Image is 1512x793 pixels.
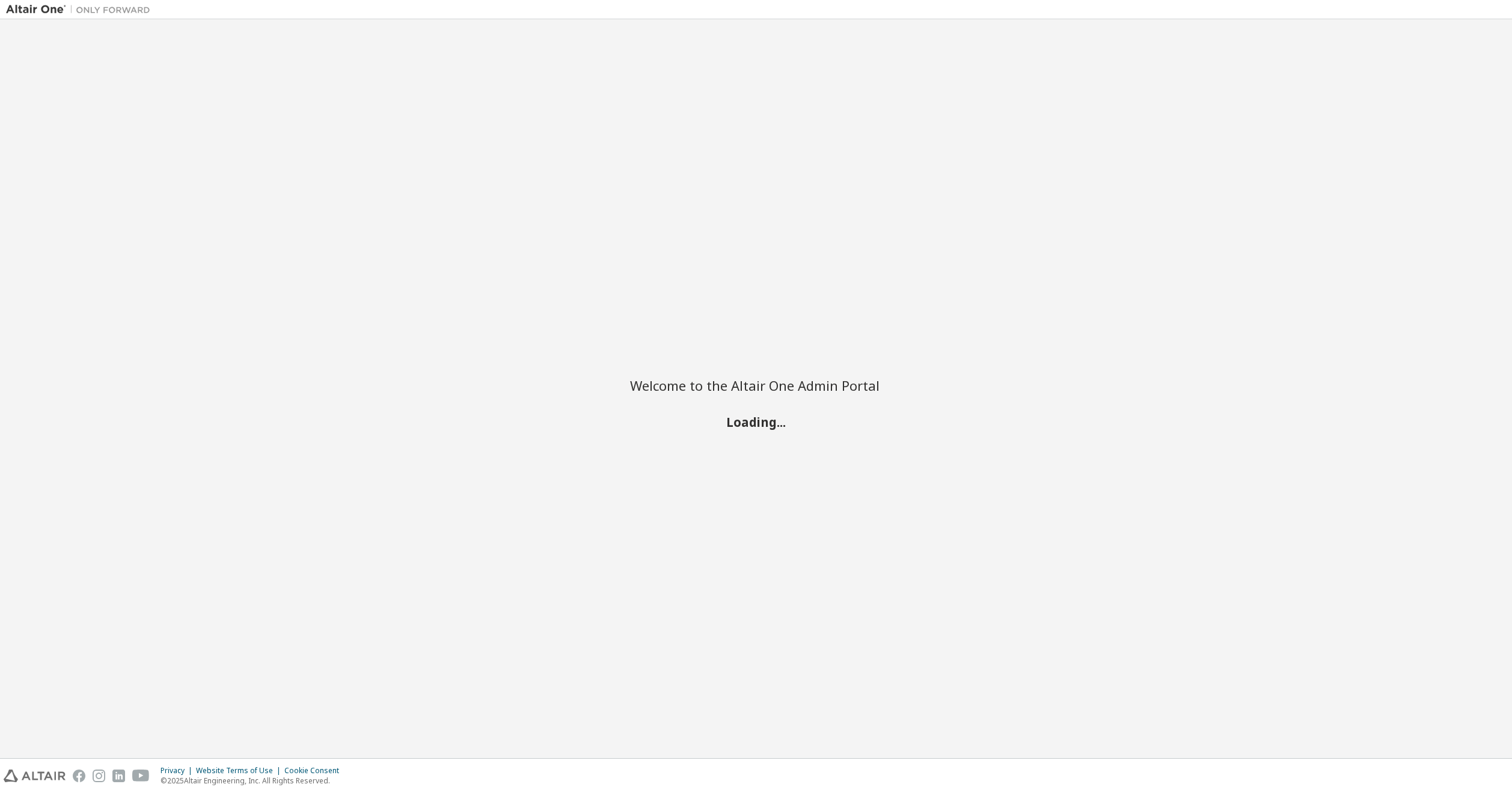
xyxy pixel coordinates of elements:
[112,770,125,782] img: linkedin.svg
[196,766,284,776] div: Website Terms of Use
[161,776,346,786] p: © 2025 Altair Engineering, Inc. All Rights Reserved.
[161,766,196,776] div: Privacy
[4,770,66,782] img: altair_logo.svg
[93,770,105,782] img: instagram.svg
[6,4,156,16] img: Altair One
[132,770,150,782] img: youtube.svg
[284,766,346,776] div: Cookie Consent
[630,414,883,429] h2: Loading...
[630,377,883,394] h2: Welcome to the Altair One Admin Portal
[73,770,85,782] img: facebook.svg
